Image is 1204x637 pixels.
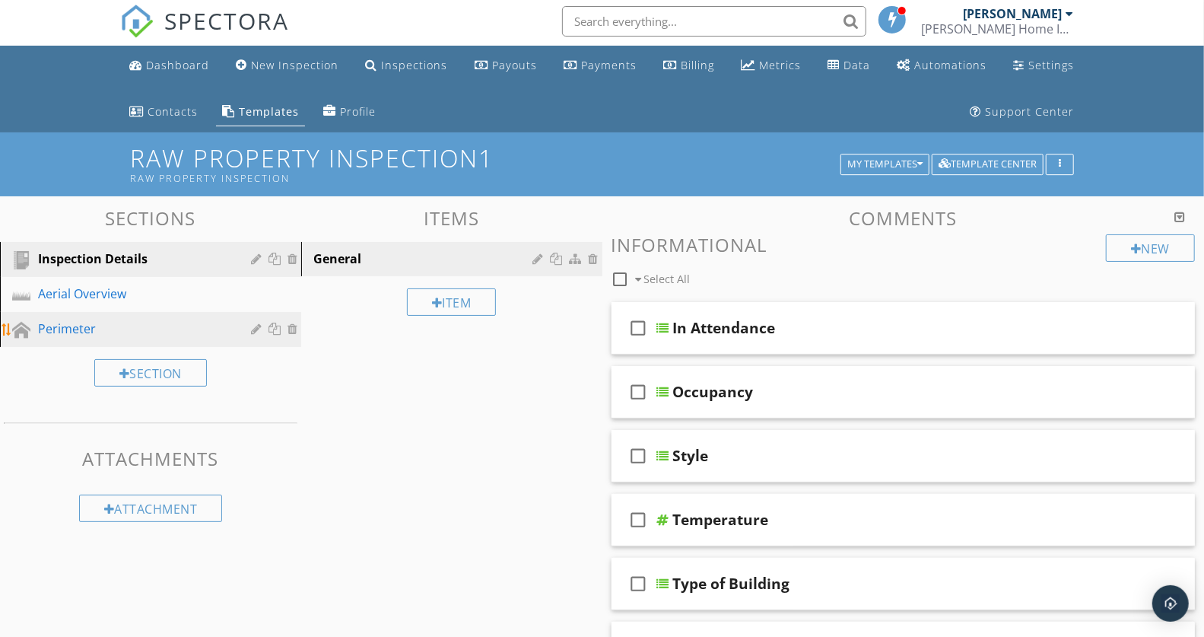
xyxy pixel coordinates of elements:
[148,104,198,119] div: Contacts
[964,98,1081,126] a: Support Center
[120,5,154,38] img: The Best Home Inspection Software - Spectora
[627,310,651,346] i: check_box_outline_blank
[340,104,376,119] div: Profile
[627,374,651,410] i: check_box_outline_blank
[123,52,215,80] a: Dashboard
[939,159,1037,170] div: Template Center
[216,98,305,126] a: Templates
[301,208,602,228] h3: Items
[735,52,807,80] a: Metrics
[562,6,866,37] input: Search everything...
[79,495,223,522] div: Attachment
[1029,58,1075,72] div: Settings
[492,58,537,72] div: Payouts
[673,575,790,593] div: Type of Building
[673,447,709,465] div: Style
[407,288,497,316] div: Item
[469,52,543,80] a: Payouts
[821,52,876,80] a: Data
[643,272,690,286] span: Select All
[627,438,651,474] i: check_box_outline_blank
[130,145,1074,183] h1: Raw Property Inspection1
[657,52,720,80] a: Billing
[317,98,382,126] a: Company Profile
[612,208,1196,228] h3: Comments
[759,58,801,72] div: Metrics
[847,159,923,170] div: My Templates
[313,250,538,268] div: General
[360,52,454,80] a: Inspections
[164,5,289,37] span: SPECTORA
[230,52,345,80] a: New Inspection
[120,18,289,49] a: SPECTORA
[627,565,651,602] i: check_box_outline_blank
[38,250,229,268] div: Inspection Details
[251,58,338,72] div: New Inspection
[840,154,929,175] button: My Templates
[581,58,637,72] div: Payments
[922,21,1074,37] div: Maika’i Home Inspections
[38,285,229,303] div: Aerial Overview
[673,383,754,401] div: Occupancy
[932,154,1044,175] button: Template Center
[382,58,448,72] div: Inspections
[843,58,870,72] div: Data
[986,104,1075,119] div: Support Center
[1106,234,1195,262] div: New
[612,234,1196,255] h3: Informational
[38,320,229,338] div: Perimeter
[673,511,769,529] div: Temperature
[558,52,643,80] a: Payments
[891,52,993,80] a: Automations (Basic)
[130,172,846,184] div: Raw Property Inspection
[1152,585,1189,622] div: Open Intercom Messenger
[146,58,209,72] div: Dashboard
[627,502,651,538] i: check_box_outline_blank
[964,6,1063,21] div: [PERSON_NAME]
[673,319,776,337] div: In Attendance
[681,58,714,72] div: Billing
[1008,52,1081,80] a: Settings
[932,156,1044,170] a: Template Center
[123,98,204,126] a: Contacts
[94,359,207,387] div: Section
[914,58,986,72] div: Automations
[239,104,299,119] div: Templates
